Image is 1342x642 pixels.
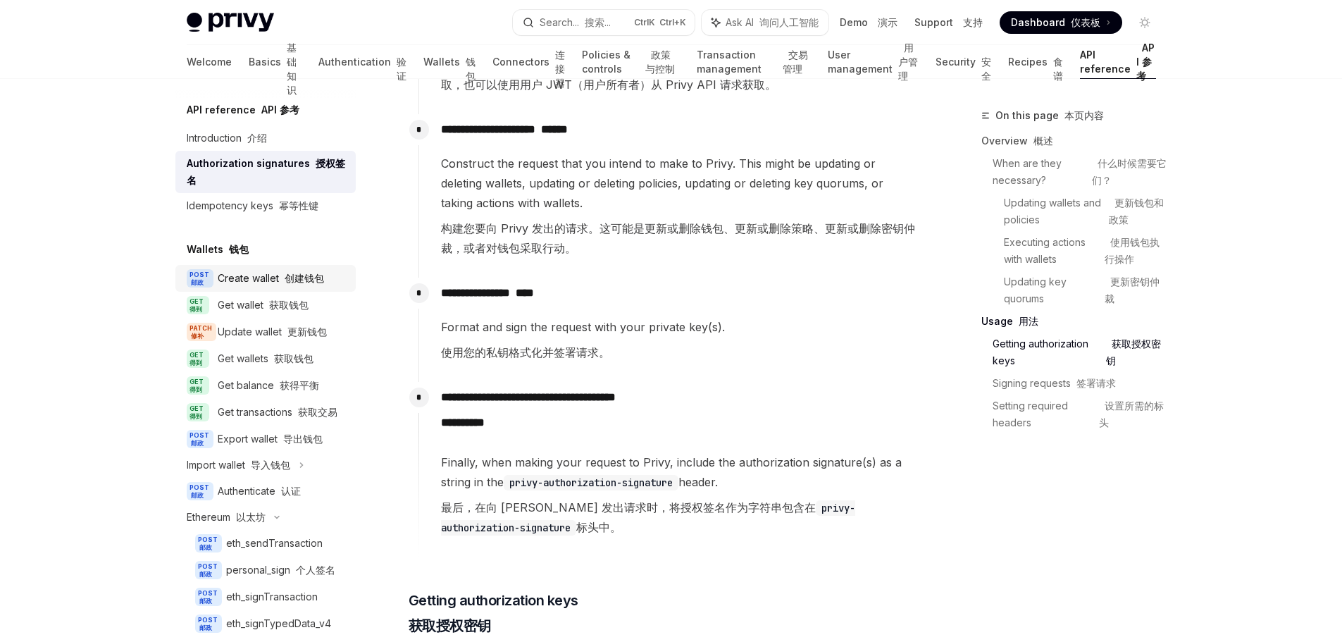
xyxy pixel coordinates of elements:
div: Authenticate [218,483,301,500]
a: Dashboard 仪表板 [1000,11,1122,34]
span: GET [187,350,209,368]
font: 什么时候需要它们？ [1092,157,1167,186]
font: 获取钱包 [269,299,309,311]
span: Construct the request that you intend to make to Privy. This might be updating or deleting wallet... [441,154,916,264]
a: User management 用户管理 [828,45,919,79]
font: 交易管理 [783,49,808,75]
font: 邮政 [191,439,204,447]
div: Get wallet [218,297,309,314]
font: 基础知识 [287,42,297,96]
font: 邮政 [199,543,212,551]
a: Recipes 食谱 [1008,45,1063,79]
font: Ctrl+K [659,17,686,27]
a: POST 邮政Create wallet 创建钱包 [175,265,356,292]
span: POST [187,430,213,448]
span: POST [195,534,222,553]
span: Ctrl K [634,17,686,28]
span: GET [187,403,209,421]
font: 导入钱包 [251,459,290,471]
a: Welcome [187,45,232,79]
font: 获取授权密钥 [409,617,491,634]
font: 个人签名 [296,564,335,576]
font: 得到 [190,359,202,366]
div: Get transactions [218,404,337,421]
font: 使用钱包执行操作 [1105,236,1160,265]
div: Create wallet [218,270,324,287]
font: 安全 [981,56,991,82]
font: 演示 [878,16,897,28]
a: Authorization signatures 授权签名 [175,151,356,193]
a: Executing actions with wallets 使用钱包执行操作 [1004,231,1167,271]
font: 验证 [397,56,406,82]
font: 获取钱包 [274,352,313,364]
a: Wallets 钱包 [423,45,476,79]
font: 构建您要向 Privy 发出的请求。这可能是更新或删除钱包、更新或删除策略、更新或删除密钥仲裁，或者对钱包采取行动。 [441,221,915,255]
a: GET 得到Get wallet 获取钱包 [175,292,356,319]
font: 授权签名 [187,157,345,186]
div: Authorization signatures [187,155,347,189]
font: 获得平衡 [280,379,319,391]
font: 询问人工智能 [759,16,819,28]
div: Get wallets [218,350,313,367]
a: Basics 基础知识 [249,45,302,79]
a: API reference API 参考 [1080,45,1156,79]
span: PATCH [187,323,216,341]
div: Export wallet [218,431,323,447]
h5: Wallets [187,241,249,258]
font: 钱包 [466,56,476,82]
a: PATCH 修补Update wallet 更新钱包 [175,319,356,345]
a: Overview 概述 [981,130,1167,152]
font: 用户管理 [898,42,918,82]
span: POST [187,269,213,288]
button: Ask AI 询问人工智能 [702,10,828,35]
a: Usage 用法 [981,310,1167,333]
font: 更新钱包和政策 [1109,197,1164,226]
a: Transaction management 交易管理 [697,45,811,79]
span: Ask AI [726,16,819,30]
a: POST 邮政personal_sign 个人签名 [175,557,356,584]
font: 概述 [1033,135,1053,147]
code: privy-authorization-signature [504,475,678,490]
font: 修补 [191,332,204,340]
span: POST [187,482,213,500]
a: Authentication 验证 [318,45,406,79]
font: 邮政 [199,570,212,578]
div: Update wallet [218,323,327,340]
font: 介绍 [247,132,267,144]
font: 签署请求 [1076,377,1116,389]
div: eth_sendTransaction [226,535,323,552]
font: 更新密钥仲裁 [1105,276,1160,304]
font: 食谱 [1053,56,1063,82]
span: POST [195,588,222,606]
div: Introduction [187,130,267,147]
font: 得到 [190,305,202,313]
font: 创建钱包 [285,272,324,284]
font: 邮政 [191,278,204,286]
span: Getting authorization keys [409,591,578,641]
span: Finally, when making your request to Privy, include the authorization signature(s) as a string in... [441,452,916,543]
font: 连接器 [555,49,565,89]
a: Security 安全 [936,45,991,79]
font: 使用您的私钥格式化并签署请求。 [441,345,610,359]
font: 得到 [190,412,202,420]
font: 政策与控制 [645,49,675,75]
a: GET 得到Get wallets 获取钱包 [175,345,356,372]
a: Idempotency keys 幂等性键 [175,193,356,218]
div: eth_signTypedData_v4 [226,615,331,632]
a: Updating wallets and policies 更新钱包和政策 [1004,192,1167,231]
a: Updating key quorums 更新密钥仲裁 [1004,271,1167,310]
a: POST 邮政eth_signTypedData_v4 [175,610,356,637]
font: 仪表板 [1071,16,1100,28]
a: Signing requests 签署请求 [993,372,1167,395]
font: 支持 [963,16,983,28]
font: 本页内容 [1064,109,1104,121]
a: GET 得到Get balance 获得平衡 [175,372,356,399]
a: POST 邮政eth_signTransaction [175,584,356,610]
span: GET [187,376,209,395]
font: 以太坊 [236,511,266,523]
span: POST [195,615,222,633]
div: eth_signTransaction [226,588,318,605]
a: Connectors 连接器 [492,45,565,79]
div: Idempotency keys [187,197,318,214]
div: Ethereum [187,509,266,526]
